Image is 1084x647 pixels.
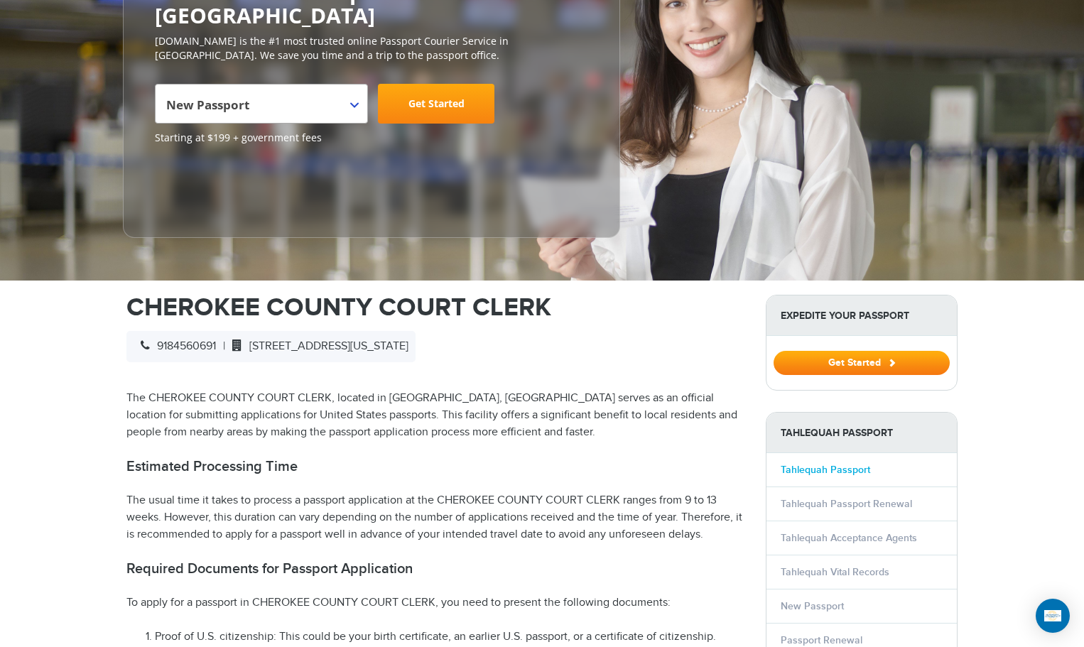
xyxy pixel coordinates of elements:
strong: Expedite Your Passport [766,295,957,336]
div: | [126,331,416,362]
div: Open Intercom Messenger [1036,599,1070,633]
a: Tahlequah Passport [781,464,870,476]
p: The usual time it takes to process a passport application at the CHEROKEE COUNTY COURT CLERK rang... [126,492,744,543]
a: Passport Renewal [781,634,862,646]
button: Get Started [774,351,950,375]
a: Tahlequah Vital Records [781,566,889,578]
a: Tahlequah Passport Renewal [781,498,912,510]
strong: Tahlequah Passport [766,413,957,453]
a: New Passport [781,600,844,612]
a: Get Started [378,84,494,124]
span: New Passport [155,84,368,124]
span: New Passport [166,89,353,129]
h1: CHEROKEE COUNTY COURT CLERK [126,295,744,320]
span: Starting at $199 + government fees [155,131,588,145]
p: The CHEROKEE COUNTY COURT CLERK, located in [GEOGRAPHIC_DATA], [GEOGRAPHIC_DATA] serves as an off... [126,390,744,441]
li: Proof of U.S. citizenship: This could be your birth certificate, an earlier U.S. passport, or a c... [155,629,744,646]
span: 9184560691 [134,339,216,353]
h2: Estimated Processing Time [126,458,744,475]
a: Tahlequah Acceptance Agents [781,532,917,544]
iframe: Customer reviews powered by Trustpilot [155,152,261,223]
h2: Required Documents for Passport Application [126,560,744,577]
p: To apply for a passport in CHEROKEE COUNTY COURT CLERK, you need to present the following documents: [126,594,744,611]
p: [DOMAIN_NAME] is the #1 most trusted online Passport Courier Service in [GEOGRAPHIC_DATA]. We sav... [155,34,588,62]
span: [STREET_ADDRESS][US_STATE] [225,339,408,353]
a: Get Started [774,357,950,368]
